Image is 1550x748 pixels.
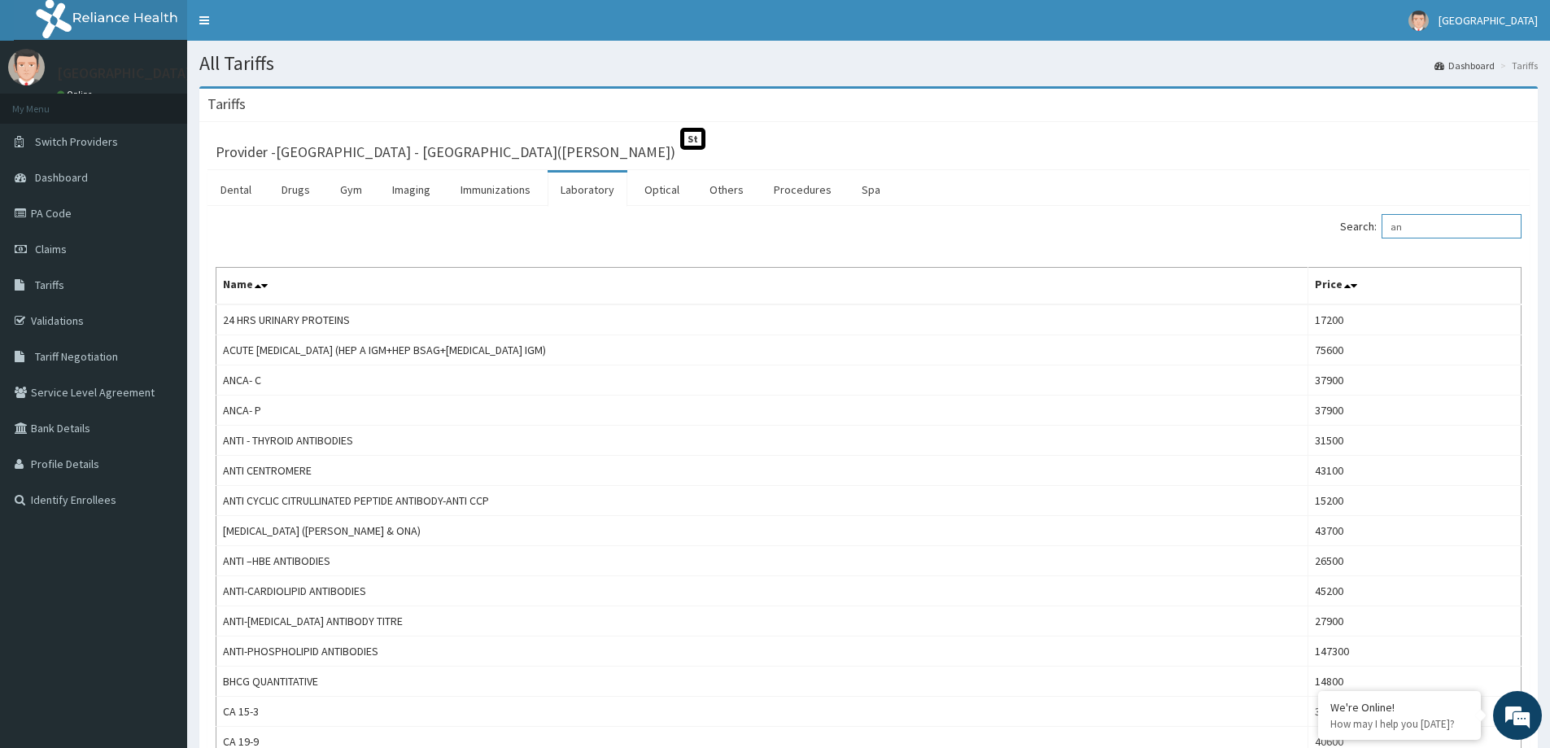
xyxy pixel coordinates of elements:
a: Online [57,89,96,100]
a: Others [696,173,757,207]
td: [MEDICAL_DATA] ([PERSON_NAME] & ONA) [216,516,1308,546]
h1: All Tariffs [199,53,1538,74]
div: Chat with us now [85,91,273,112]
a: Gym [327,173,375,207]
img: d_794563401_company_1708531726252_794563401 [30,81,66,122]
td: ANTI –HBE ANTIBODIES [216,546,1308,576]
a: Optical [631,173,692,207]
span: Claims [35,242,67,256]
td: 31500 [1308,697,1521,727]
td: ACUTE [MEDICAL_DATA] (HEP A IGM+HEP BSAG+[MEDICAL_DATA] IGM) [216,335,1308,365]
a: Procedures [761,173,845,207]
td: 26500 [1308,546,1521,576]
td: ANCA- C [216,365,1308,396]
td: 147300 [1308,636,1521,667]
span: Switch Providers [35,134,118,149]
td: CA 15-3 [216,697,1308,727]
p: How may I help you today? [1330,717,1469,731]
div: Minimize live chat window [267,8,306,47]
span: Tariffs [35,278,64,292]
a: Immunizations [448,173,544,207]
td: ANCA- P [216,396,1308,426]
span: [GEOGRAPHIC_DATA] [1439,13,1538,28]
td: ANTI CENTROMERE [216,456,1308,486]
td: ANTI-PHOSPHOLIPID ANTIBODIES [216,636,1308,667]
li: Tariffs [1496,59,1538,72]
td: 27900 [1308,606,1521,636]
img: User Image [1408,11,1429,31]
a: Dental [207,173,264,207]
td: 24 HRS URINARY PROTEINS [216,304,1308,335]
textarea: Type your message and hit 'Enter' [8,444,310,501]
td: ANTI-CARDIOLIPID ANTIBODIES [216,576,1308,606]
td: BHCG QUANTITATIVE [216,667,1308,697]
td: ANTI-[MEDICAL_DATA] ANTIBODY TITRE [216,606,1308,636]
a: Dashboard [1434,59,1495,72]
th: Name [216,268,1308,305]
img: User Image [8,49,45,85]
h3: Tariffs [207,97,246,112]
td: 37900 [1308,365,1521,396]
td: 43100 [1308,456,1521,486]
td: 14800 [1308,667,1521,697]
td: ANTI - THYROID ANTIBODIES [216,426,1308,456]
a: Imaging [379,173,443,207]
input: Search: [1382,214,1522,238]
td: 31500 [1308,426,1521,456]
span: Dashboard [35,170,88,185]
a: Drugs [269,173,323,207]
td: 45200 [1308,576,1521,606]
div: We're Online! [1330,700,1469,715]
td: 15200 [1308,486,1521,516]
p: [GEOGRAPHIC_DATA] [57,66,191,81]
td: ANTI CYCLIC CITRULLINATED PEPTIDE ANTIBODY-ANTI CCP [216,486,1308,516]
th: Price [1308,268,1521,305]
span: We're online! [94,205,225,370]
label: Search: [1340,214,1522,238]
a: Spa [849,173,893,207]
td: 37900 [1308,396,1521,426]
td: 17200 [1308,304,1521,335]
span: St [680,128,705,150]
h3: Provider - [GEOGRAPHIC_DATA] - [GEOGRAPHIC_DATA]([PERSON_NAME]) [216,145,675,160]
td: 43700 [1308,516,1521,546]
a: Laboratory [548,173,627,207]
span: Tariff Negotiation [35,349,118,364]
td: 75600 [1308,335,1521,365]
